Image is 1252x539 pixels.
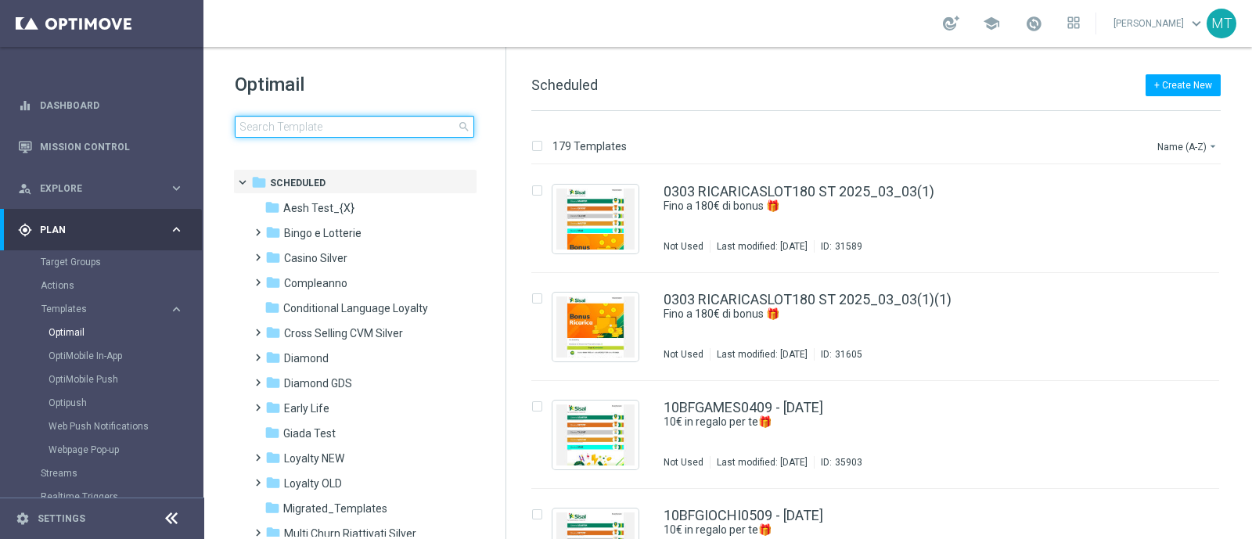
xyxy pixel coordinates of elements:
[264,199,280,215] i: folder
[835,348,862,361] div: 31605
[41,274,202,297] div: Actions
[664,199,1153,214] div: Fino a 180€ di bonus 🎁​
[169,302,184,317] i: keyboard_arrow_right
[18,99,32,113] i: equalizer
[516,381,1249,489] div: Press SPACE to select this row.
[265,450,281,465] i: folder
[40,225,169,235] span: Plan
[41,467,163,480] a: Streams
[284,226,362,240] span: Bingo e Lotterie
[552,139,627,153] p: 179 Templates
[17,182,185,195] div: person_search Explore keyboard_arrow_right
[264,300,280,315] i: folder
[49,344,202,368] div: OptiMobile In-App
[235,72,474,97] h1: Optimail
[265,325,281,340] i: folder
[835,240,862,253] div: 31589
[1207,140,1219,153] i: arrow_drop_down
[516,273,1249,381] div: Press SPACE to select this row.
[284,376,352,390] span: Diamond GDS
[664,307,1117,322] a: Fino a 180€ di bonus 🎁​
[983,15,1000,32] span: school
[41,297,202,462] div: Templates
[18,181,32,196] i: person_search
[270,176,326,190] span: Scheduled
[40,126,184,167] a: Mission Control
[41,485,202,508] div: Realtime Triggers
[516,165,1249,273] div: Press SPACE to select this row.
[49,368,202,391] div: OptiMobile Push
[531,77,598,93] span: Scheduled
[664,415,1153,429] div: 10€ in regalo per te🎁
[17,141,185,153] button: Mission Control
[18,84,184,126] div: Dashboard
[711,348,814,361] div: Last modified: [DATE]
[458,120,470,133] span: search
[284,476,342,490] span: Loyalty OLD
[1112,12,1207,35] a: [PERSON_NAME]keyboard_arrow_down
[18,126,184,167] div: Mission Control
[284,401,329,415] span: Early Life
[265,275,281,290] i: folder
[664,240,703,253] div: Not Used
[17,224,185,236] button: gps_fixed Plan keyboard_arrow_right
[235,116,474,138] input: Search Template
[40,84,184,126] a: Dashboard
[814,240,862,253] div: ID:
[169,222,184,237] i: keyboard_arrow_right
[664,199,1117,214] a: Fino a 180€ di bonus 🎁​
[49,415,202,438] div: Web Push Notifications
[814,348,862,361] div: ID:
[664,523,1153,537] div: 10€ in regalo per te🎁
[664,523,1117,537] a: 10€ in regalo per te🎁
[1188,15,1205,32] span: keyboard_arrow_down
[41,304,169,314] div: Templates
[1156,137,1221,156] button: Name (A-Z)arrow_drop_down
[18,223,32,237] i: gps_fixed
[40,184,169,193] span: Explore
[814,456,862,469] div: ID:
[664,456,703,469] div: Not Used
[251,174,267,190] i: folder
[265,475,281,490] i: folder
[284,326,403,340] span: Cross Selling CVM Silver
[284,251,347,265] span: Casino Silver
[18,181,169,196] div: Explore
[38,514,85,523] a: Settings
[49,350,163,362] a: OptiMobile In-App
[264,500,280,516] i: folder
[49,391,202,415] div: Optipush
[664,307,1153,322] div: Fino a 180€ di bonus 🎁​
[664,348,703,361] div: Not Used
[556,404,635,465] img: 35903.jpeg
[16,512,30,526] i: settings
[17,99,185,112] div: equalizer Dashboard
[711,456,814,469] div: Last modified: [DATE]
[49,373,163,386] a: OptiMobile Push
[49,397,163,409] a: Optipush
[41,303,185,315] button: Templates keyboard_arrow_right
[556,296,635,358] img: 31605.jpeg
[835,456,862,469] div: 35903
[265,375,281,390] i: folder
[41,490,163,503] a: Realtime Triggers
[664,415,1117,429] a: 10€ in regalo per te🎁
[1146,74,1221,96] button: + Create New
[265,225,281,240] i: folder
[49,438,202,462] div: Webpage Pop-up
[664,508,823,523] a: 10BFGIOCHI0509 - [DATE]
[283,501,387,516] span: Migrated_Templates
[49,321,202,344] div: Optimail
[41,279,163,292] a: Actions
[1207,9,1236,38] div: MT
[283,301,428,315] span: Conditional Language Loyalty
[265,400,281,415] i: folder
[664,401,823,415] a: 10BFGAMES0409 - [DATE]
[41,256,163,268] a: Target Groups
[664,185,934,199] a: 0303 RICARICASLOT180 ST 2025_03_03(1)
[41,250,202,274] div: Target Groups
[283,201,354,215] span: Aesh Test_{X}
